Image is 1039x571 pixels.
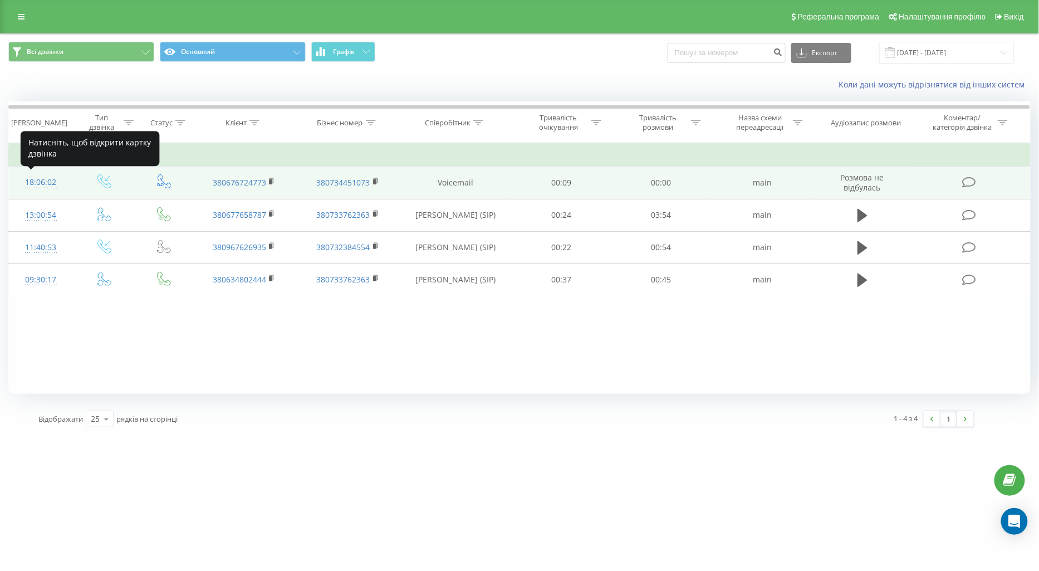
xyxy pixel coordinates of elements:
td: 00:09 [511,167,611,199]
div: Натисніть, щоб відкрити картку дзвінка [21,131,160,166]
button: Основний [160,42,306,62]
span: Всі дзвінки [27,47,63,56]
span: Реферальна програма [798,12,880,21]
td: [PERSON_NAME] (SIP) [400,231,512,263]
div: Тривалість розмови [629,113,688,132]
td: Сьогодні [9,144,1031,167]
div: Співробітник [425,118,471,128]
td: 00:22 [511,231,611,263]
button: Графік [311,42,375,62]
div: 25 [91,413,100,424]
div: 13:00:54 [20,204,61,226]
a: 380732384554 [317,242,370,252]
td: 00:24 [511,199,611,231]
div: Коментар/категорія дзвінка [930,113,995,132]
td: [PERSON_NAME] (SIP) [400,199,512,231]
span: Вихід [1004,12,1024,21]
a: 380733762363 [317,209,370,220]
td: [PERSON_NAME] (SIP) [400,263,512,296]
div: [PERSON_NAME] [11,118,67,128]
td: main [711,231,815,263]
a: 380677658787 [213,209,266,220]
div: 11:40:53 [20,237,61,258]
div: Тривалість очікування [529,113,589,132]
span: рядків на сторінці [116,414,178,424]
span: Налаштування профілю [899,12,986,21]
td: 00:00 [611,167,711,199]
div: 18:06:02 [20,172,61,193]
div: 09:30:17 [20,269,61,291]
span: Відображати [38,414,83,424]
td: main [711,199,815,231]
a: Коли дані можуть відрізнятися вiд інших систем [839,79,1031,90]
div: Статус [150,118,173,128]
a: 380967626935 [213,242,266,252]
div: Клієнт [226,118,247,128]
td: 03:54 [611,199,711,231]
div: 1 - 4 з 4 [894,413,918,424]
td: 00:54 [611,231,711,263]
a: 1 [940,411,957,427]
div: Бізнес номер [317,118,363,128]
div: Назва схеми переадресації [731,113,790,132]
td: Voicemail [400,167,512,199]
button: Всі дзвінки [8,42,154,62]
button: Експорт [791,43,851,63]
td: main [711,167,815,199]
td: main [711,263,815,296]
a: 380676724773 [213,177,266,188]
a: 380734451073 [317,177,370,188]
div: Тип дзвінка [82,113,121,132]
input: Пошук за номером [668,43,786,63]
td: 00:45 [611,263,711,296]
span: Розмова не відбулась [841,172,884,193]
span: Графік [333,48,355,56]
div: Open Intercom Messenger [1001,508,1028,535]
a: 380733762363 [317,274,370,285]
a: 380634802444 [213,274,266,285]
div: Аудіозапис розмови [831,118,901,128]
td: 00:37 [511,263,611,296]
